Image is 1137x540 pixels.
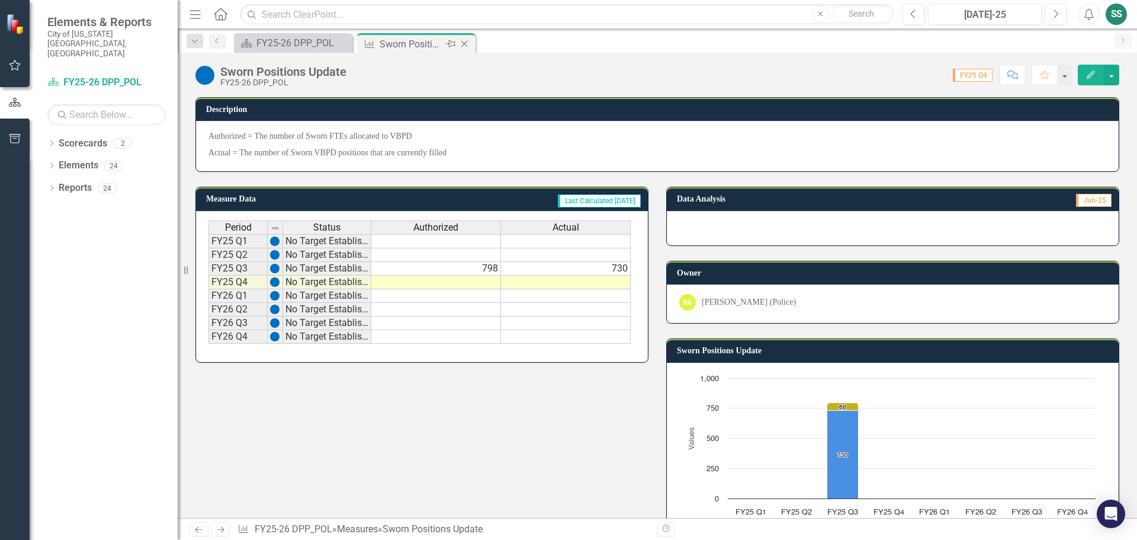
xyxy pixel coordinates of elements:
text: 750 [706,405,719,413]
img: GeZV8difwvHaIfGJQV7AeSNV0AAAAASUVORK5CYII= [270,318,280,328]
a: FY25-26 DPP_POL [255,523,332,535]
td: FY25 Q2 [208,248,268,262]
div: [DATE]-25 [932,8,1038,22]
span: Actual [553,222,579,233]
button: Search [831,6,891,23]
text: FY25 Q2 [781,509,812,516]
text: 730 [837,452,848,458]
div: [PERSON_NAME] (Police) [702,296,796,308]
img: GeZV8difwvHaIfGJQV7AeSNV0AAAAASUVORK5CYII= [270,305,280,314]
h3: Measure Data [206,194,368,203]
h3: Data Analysis [677,194,925,203]
text: 250 [706,465,719,473]
text: FY25 Q1 [735,509,766,516]
a: Reports [59,181,92,195]
div: Open Intercom Messenger [1097,500,1125,528]
td: No Target Established [283,276,371,289]
small: City of [US_STATE][GEOGRAPHIC_DATA], [GEOGRAPHIC_DATA] [47,29,166,58]
span: FY25 Q4 [953,69,993,82]
td: No Target Established [283,303,371,317]
p: Actual = The number of Sworn VBPD positions that are currently filled [208,145,1106,159]
span: Jun-25 [1076,194,1112,207]
text: 1,000 [700,375,719,383]
img: GeZV8difwvHaIfGJQV7AeSNV0AAAAASUVORK5CYII= [270,264,280,273]
img: No Target Established [195,66,214,85]
p: Authorized = The number of Sworn FTEs allocated to VBPD [208,130,1106,145]
td: No Target Established [283,262,371,276]
div: Sworn Positions Update [220,65,346,78]
span: Search [849,9,874,18]
input: Search Below... [47,104,166,125]
span: Status [313,222,341,233]
td: FY25 Q4 [208,276,268,289]
td: FY26 Q4 [208,330,268,344]
button: [DATE]-25 [928,4,1042,25]
path: FY25 Q3, 730. Actual. [827,410,859,499]
td: FY26 Q1 [208,289,268,303]
img: GeZV8difwvHaIfGJQV7AeSNV0AAAAASUVORK5CYII= [270,237,280,246]
td: No Target Established [283,289,371,303]
text: Values [688,427,696,449]
text: 68 [839,404,846,410]
text: FY26 Q1 [919,509,950,516]
span: Authorized [413,222,458,233]
div: 24 [98,183,117,193]
text: FY26 Q3 [1011,509,1042,516]
text: FY25 Q4 [873,509,904,516]
img: GeZV8difwvHaIfGJQV7AeSNV0AAAAASUVORK5CYII= [270,277,280,287]
td: 730 [501,262,631,276]
td: No Target Established [283,330,371,344]
a: FY25-26 DPP_POL [237,36,349,50]
img: GeZV8difwvHaIfGJQV7AeSNV0AAAAASUVORK5CYII= [270,332,280,341]
span: Last Calculated [DATE] [558,194,641,207]
a: Elements [59,159,98,172]
div: FY25-26 DPP_POL [256,36,349,50]
div: 24 [104,161,123,171]
span: Elements & Reports [47,15,166,29]
input: Search ClearPoint... [240,4,894,25]
text: FY25 Q3 [827,509,858,516]
a: Scorecards [59,137,107,151]
a: FY25-26 DPP_POL [47,76,166,90]
h3: Sworn Positions Update [677,346,1113,355]
img: ClearPoint Strategy [6,14,27,34]
text: FY26 Q2 [965,509,996,516]
text: 500 [706,435,719,443]
button: SS [1106,4,1127,25]
div: » » [237,523,648,536]
div: BK [679,294,696,311]
a: Measures [337,523,378,535]
div: FY25-26 DPP_POL [220,78,346,87]
text: FY26 Q4 [1057,509,1088,516]
td: FY25 Q3 [208,262,268,276]
div: 2 [113,138,132,148]
td: FY25 Q1 [208,234,268,248]
td: 798 [371,262,501,276]
div: Sworn Positions Update [380,37,443,52]
text: 0 [715,496,719,503]
h3: Owner [677,269,1113,277]
path: FY25 Q3, 68. Vacant. [827,402,859,410]
div: Sworn Positions Update [383,523,483,535]
img: GeZV8difwvHaIfGJQV7AeSNV0AAAAASUVORK5CYII= [270,291,280,301]
td: No Target Established [283,234,371,248]
td: FY26 Q2 [208,303,268,317]
td: No Target Established [283,317,371,330]
span: Period [225,222,252,233]
img: 8DAGhfEEPCf229AAAAAElFTkSuQmCC [271,223,280,233]
img: GeZV8difwvHaIfGJQV7AeSNV0AAAAASUVORK5CYII= [270,250,280,260]
td: FY26 Q3 [208,317,268,330]
h3: Description [206,105,1113,114]
td: No Target Established [283,248,371,262]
